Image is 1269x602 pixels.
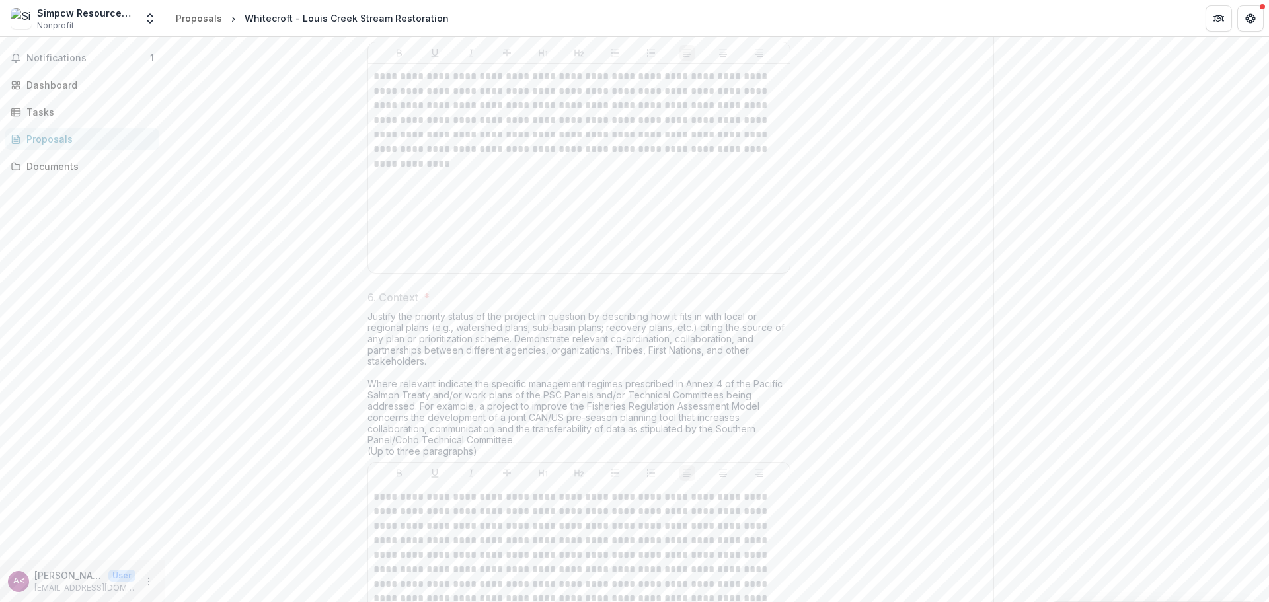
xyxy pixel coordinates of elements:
[571,45,587,61] button: Heading 2
[751,465,767,481] button: Align Right
[1206,5,1232,32] button: Partners
[463,45,479,61] button: Italicize
[108,570,135,582] p: User
[141,5,159,32] button: Open entity switcher
[571,465,587,481] button: Heading 2
[150,52,154,63] span: 1
[245,11,449,25] div: Whitecroft - Louis Creek Stream Restoration
[391,45,407,61] button: Bold
[715,45,731,61] button: Align Center
[34,568,103,582] p: [PERSON_NAME] <[EMAIL_ADDRESS][DOMAIN_NAME]>
[751,45,767,61] button: Align Right
[11,8,32,29] img: Simpcw Resources LLP (SRLLP)
[715,465,731,481] button: Align Center
[13,577,24,585] div: Alexandras Terrick <aterrick@simpcwresourcesgroup.com>
[141,574,157,589] button: More
[26,53,150,64] span: Notifications
[427,45,443,61] button: Underline
[26,105,149,119] div: Tasks
[391,465,407,481] button: Bold
[463,465,479,481] button: Italicize
[535,45,551,61] button: Heading 1
[37,6,135,20] div: Simpcw Resources LLP (SRLLP)
[1237,5,1264,32] button: Get Help
[367,311,790,462] div: Justify the priority status of the project in question by describing how it fits in with local or...
[679,45,695,61] button: Align Left
[535,465,551,481] button: Heading 1
[34,582,135,594] p: [EMAIL_ADDRESS][DOMAIN_NAME]
[499,465,515,481] button: Strike
[26,159,149,173] div: Documents
[427,465,443,481] button: Underline
[607,45,623,61] button: Bullet List
[367,289,418,305] p: 6. Context
[643,45,659,61] button: Ordered List
[679,465,695,481] button: Align Left
[37,20,74,32] span: Nonprofit
[176,11,222,25] div: Proposals
[499,45,515,61] button: Strike
[607,465,623,481] button: Bullet List
[26,132,149,146] div: Proposals
[643,465,659,481] button: Ordered List
[171,9,454,28] nav: breadcrumb
[26,78,149,92] div: Dashboard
